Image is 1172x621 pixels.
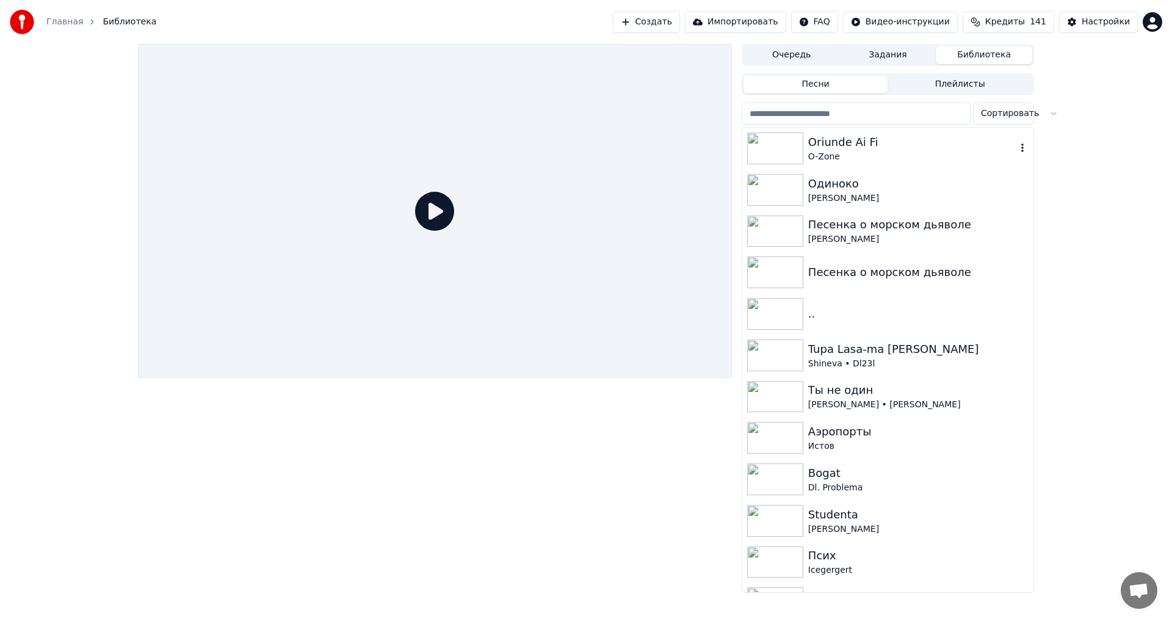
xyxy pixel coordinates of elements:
div: Icegergert [808,564,1029,576]
button: Песни [743,76,888,93]
div: [PERSON_NAME] • [PERSON_NAME] [808,399,1029,411]
button: Кредиты141 [963,11,1054,33]
div: Одиноко [808,175,1029,192]
button: Импортировать [685,11,786,33]
div: [PERSON_NAME] [808,192,1029,205]
div: Ты не один [808,382,1029,399]
button: Очередь [743,46,840,64]
img: youka [10,10,34,34]
div: Eu continui sa te iubesc [808,589,1029,606]
button: Библиотека [936,46,1032,64]
div: O-Zone [808,151,1016,163]
span: Кредиты [985,16,1025,28]
button: FAQ [791,11,838,33]
span: Библиотека [103,16,156,28]
div: Песенка о морском дьяволе [808,216,1029,233]
span: 141 [1030,16,1046,28]
button: Плейлисты [888,76,1032,93]
button: Видео-инструкции [843,11,958,33]
span: Сортировать [981,107,1039,120]
button: Задания [840,46,936,64]
div: Studenta [808,506,1029,523]
div: Настройки [1082,16,1130,28]
div: Bogat [808,465,1029,482]
div: Аэропорты [808,423,1029,440]
div: Открытый чат [1121,572,1157,609]
div: Истов [808,440,1029,452]
div: Oriunde Ai Fi [808,134,1016,151]
button: Создать [613,11,680,33]
div: Песенка о морском дьяволе [808,264,1029,281]
a: Главная [46,16,83,28]
div: Dl. Problema [808,482,1029,494]
div: Tupa Lasa-ma [PERSON_NAME] [808,341,1029,358]
div: Псих [808,547,1029,564]
button: Настройки [1059,11,1138,33]
div: [PERSON_NAME] [808,523,1029,536]
div: [PERSON_NAME] [808,233,1029,245]
nav: breadcrumb [46,16,156,28]
div: .. [808,305,1029,322]
div: Shineva • Dl23l [808,358,1029,370]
